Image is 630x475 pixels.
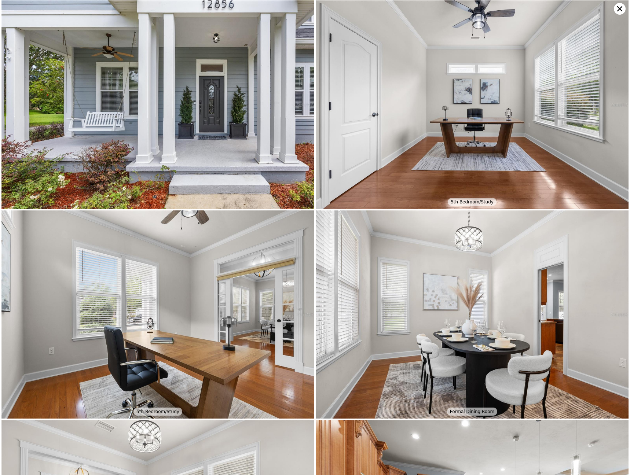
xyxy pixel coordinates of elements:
img: 5th Bedroom/Study [316,0,629,209]
div: Formal Dining Room [447,408,497,416]
img: Formal Dining Room [316,210,629,419]
div: 5th Bedroom/Study [448,198,497,206]
img: 5th Bedroom/Study [1,210,314,419]
div: 5th Bedroom/Study [133,408,182,416]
